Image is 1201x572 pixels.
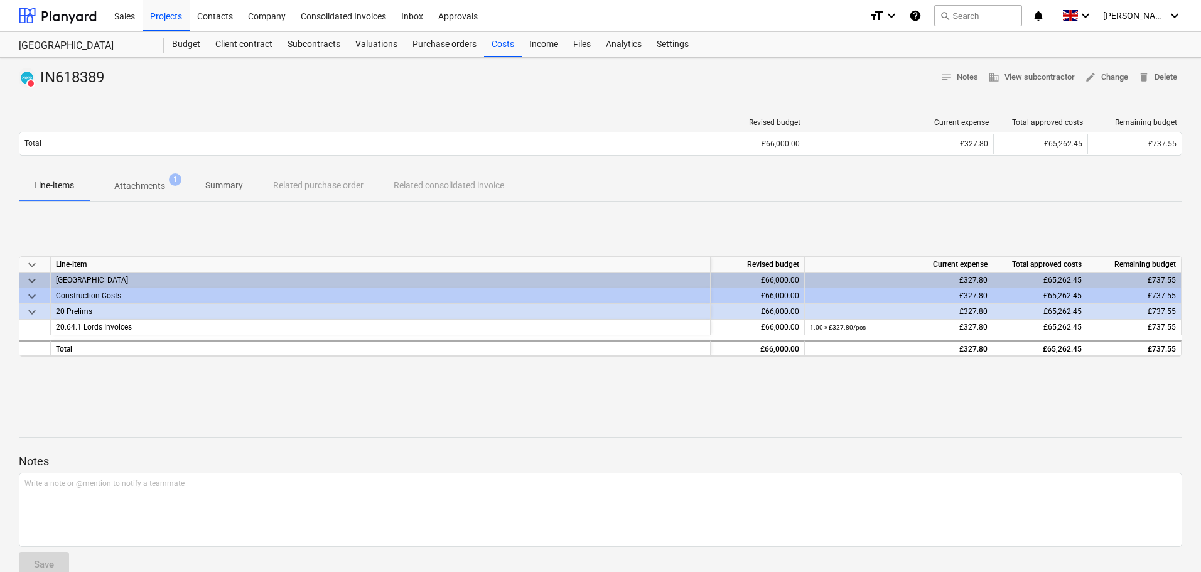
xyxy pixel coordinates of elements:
[935,68,983,87] button: Notes
[909,8,922,23] i: Knowledge base
[940,11,950,21] span: search
[56,323,132,332] span: 20.64.1 Lords Invoices
[999,118,1083,127] div: Total approved costs
[869,8,884,23] i: format_size
[940,72,952,83] span: notes
[993,340,1087,356] div: £65,262.45
[21,72,33,84] img: xero.svg
[280,32,348,57] a: Subcontracts
[1080,68,1133,87] button: Change
[1133,68,1182,87] button: Delete
[993,134,1087,154] div: £65,262.45
[1138,72,1150,83] span: delete
[1087,340,1182,356] div: £737.55
[1138,512,1201,572] iframe: Chat Widget
[24,289,40,304] span: keyboard_arrow_down
[983,68,1080,87] button: View subcontractor
[1093,118,1177,127] div: Remaining budget
[711,288,805,304] div: £66,000.00
[810,324,866,331] small: 1.00 × £327.80 / pcs
[19,68,109,88] div: IN618389
[993,257,1087,273] div: Total approved costs
[19,40,149,53] div: [GEOGRAPHIC_DATA]
[19,454,1182,469] p: Notes
[884,8,899,23] i: keyboard_arrow_down
[993,304,1087,320] div: £65,262.45
[56,273,705,288] div: Lancaster Gate
[934,5,1022,26] button: Search
[348,32,405,57] a: Valuations
[114,180,165,193] p: Attachments
[1085,72,1096,83] span: edit
[24,305,40,320] span: keyboard_arrow_down
[810,273,988,288] div: £327.80
[24,257,40,273] span: keyboard_arrow_down
[711,320,805,335] div: £66,000.00
[34,179,74,192] p: Line-items
[1085,70,1128,85] span: Change
[1087,288,1182,304] div: £737.55
[1148,139,1177,148] span: £737.55
[711,273,805,288] div: £66,000.00
[405,32,484,57] a: Purchase orders
[1032,8,1045,23] i: notifications
[993,288,1087,304] div: £65,262.45
[810,342,988,357] div: £327.80
[51,340,711,356] div: Total
[24,138,41,149] p: Total
[649,32,696,57] a: Settings
[205,179,243,192] p: Summary
[810,320,988,335] div: £327.80
[208,32,280,57] a: Client contract
[988,70,1075,85] span: View subcontractor
[1078,8,1093,23] i: keyboard_arrow_down
[1043,323,1082,332] span: £65,262.45
[993,273,1087,288] div: £65,262.45
[810,288,988,304] div: £327.80
[1087,257,1182,273] div: Remaining budget
[164,32,208,57] a: Budget
[811,139,988,148] div: £327.80
[1103,11,1166,21] span: [PERSON_NAME]
[566,32,598,57] a: Files
[56,288,705,303] div: Construction Costs
[56,304,705,319] div: 20 Prelims
[988,72,999,83] span: business
[1138,70,1177,85] span: Delete
[711,257,805,273] div: Revised budget
[484,32,522,57] a: Costs
[711,340,805,356] div: £66,000.00
[51,257,711,273] div: Line-item
[1087,304,1182,320] div: £737.55
[522,32,566,57] a: Income
[1167,8,1182,23] i: keyboard_arrow_down
[711,134,805,154] div: £66,000.00
[711,304,805,320] div: £66,000.00
[716,118,800,127] div: Revised budget
[1148,323,1176,332] span: £737.55
[810,304,988,320] div: £327.80
[598,32,649,57] a: Analytics
[811,118,989,127] div: Current expense
[19,68,35,88] div: Invoice has been synced with Xero and its status is currently DELETED
[940,70,978,85] span: Notes
[169,173,181,186] span: 1
[805,257,993,273] div: Current expense
[1087,273,1182,288] div: £737.55
[24,273,40,288] span: keyboard_arrow_down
